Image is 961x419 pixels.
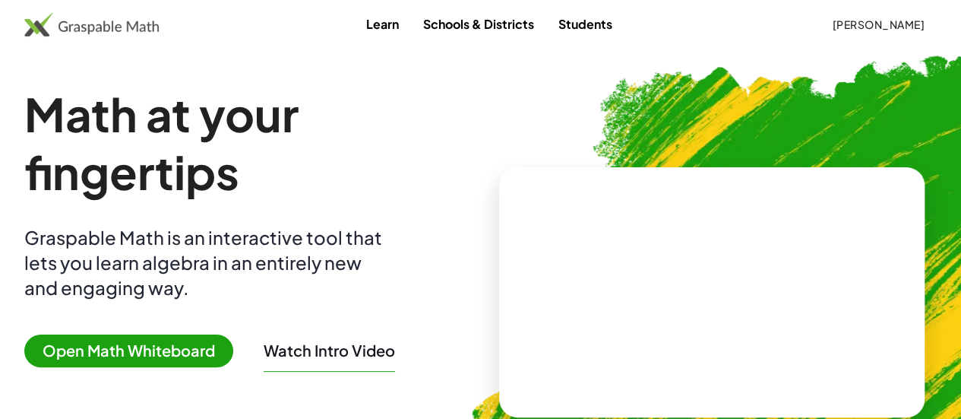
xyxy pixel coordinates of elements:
[354,10,411,38] a: Learn
[24,85,475,201] h1: Math at your fingertips
[24,344,245,360] a: Open Math Whiteboard
[820,11,937,38] button: [PERSON_NAME]
[411,10,546,38] a: Schools & Districts
[832,17,925,31] span: [PERSON_NAME]
[24,225,389,300] div: Graspable Math is an interactive tool that lets you learn algebra in an entirely new and engaging...
[546,10,624,38] a: Students
[24,335,233,367] span: Open Math Whiteboard
[598,235,826,349] video: What is this? This is dynamic math notation. Dynamic math notation plays a central role in how Gr...
[264,341,395,360] button: Watch Intro Video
